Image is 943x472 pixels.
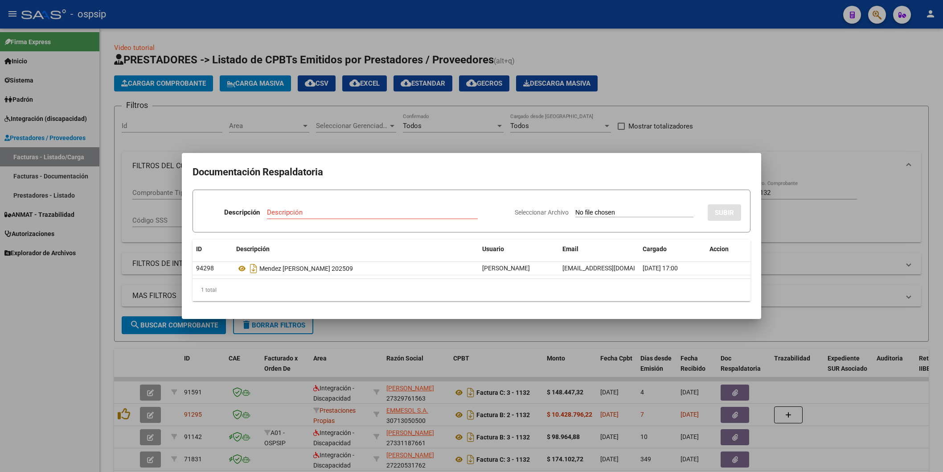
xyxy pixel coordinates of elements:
[643,245,667,253] span: Cargado
[236,261,475,276] div: Mendez [PERSON_NAME] 202509
[479,240,559,259] datatable-header-cell: Usuario
[224,207,260,218] p: Descripción
[562,265,661,272] span: [EMAIL_ADDRESS][DOMAIN_NAME]
[193,164,750,181] h2: Documentación Respaldatoria
[715,209,734,217] span: SUBIR
[196,245,202,253] span: ID
[193,240,233,259] datatable-header-cell: ID
[708,204,741,221] button: SUBIR
[248,261,259,276] i: Descargar documento
[196,265,214,272] span: 94298
[706,240,750,259] datatable-header-cell: Accion
[482,245,504,253] span: Usuario
[233,240,479,259] datatable-header-cell: Descripción
[562,245,578,253] span: Email
[193,279,750,301] div: 1 total
[482,265,530,272] span: [PERSON_NAME]
[515,209,569,216] span: Seleccionar Archivo
[709,245,729,253] span: Accion
[236,245,270,253] span: Descripción
[643,265,678,272] span: [DATE] 17:00
[559,240,639,259] datatable-header-cell: Email
[639,240,706,259] datatable-header-cell: Cargado
[913,442,934,463] iframe: Intercom live chat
